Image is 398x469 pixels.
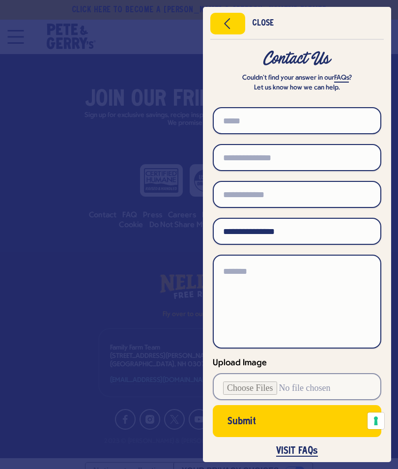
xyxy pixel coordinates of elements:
a: VISIT FAQs [276,446,318,457]
p: Couldn’t find your answer in our ? [213,73,381,83]
div: Contact Us [213,51,381,66]
button: Your consent preferences for tracking technologies [368,412,384,429]
span: Upload Image [213,358,267,368]
button: Close menu [210,13,245,34]
div: Close [252,20,274,27]
a: FAQs [334,74,349,83]
span: Submit [227,418,256,425]
button: Submit [213,405,381,437]
p: Let us know how we can help. [213,83,381,93]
